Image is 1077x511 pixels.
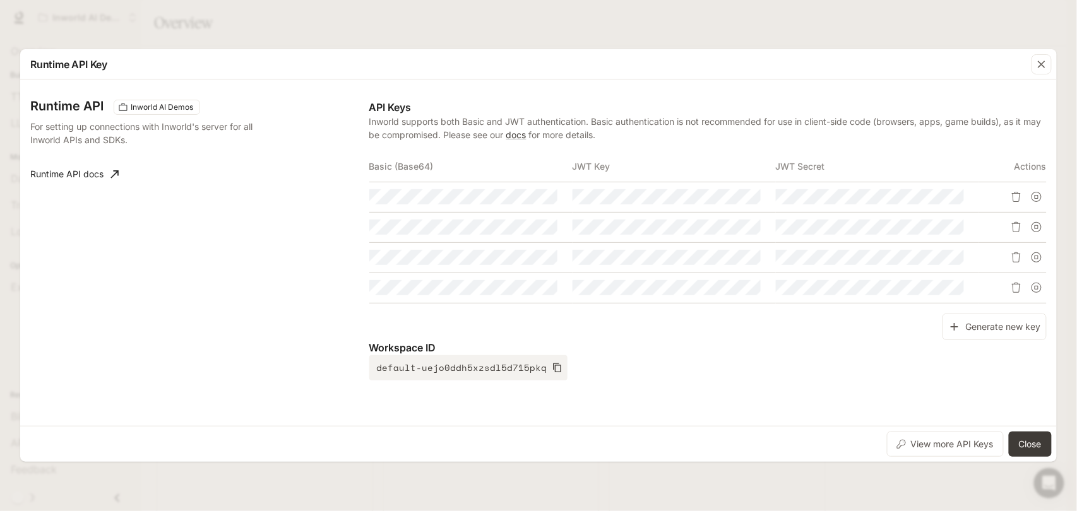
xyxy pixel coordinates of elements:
[1026,278,1047,298] button: Suspend API key
[943,314,1047,341] button: Generate new key
[1009,432,1052,457] button: Close
[369,100,1047,115] p: API Keys
[1006,278,1026,298] button: Delete API key
[979,151,1047,182] th: Actions
[369,151,573,182] th: Basic (Base64)
[114,100,200,115] div: These keys will apply to your current workspace only
[369,340,1047,355] p: Workspace ID
[1006,187,1026,207] button: Delete API key
[1006,247,1026,267] button: Delete API key
[30,57,107,72] p: Runtime API Key
[1006,217,1026,237] button: Delete API key
[30,100,104,112] h3: Runtime API
[1026,217,1047,237] button: Suspend API key
[1026,247,1047,267] button: Suspend API key
[369,355,568,380] button: default-uejo0ddh5xzsdl5d715pkq
[25,162,124,187] a: Runtime API docs
[126,102,198,113] span: Inworld AI Demos
[506,129,527,140] a: docs
[369,115,1047,141] p: Inworld supports both Basic and JWT authentication. Basic authentication is not recommended for u...
[30,120,277,146] p: For setting up connections with Inworld's server for all Inworld APIs and SDKs.
[1026,187,1047,207] button: Suspend API key
[573,151,776,182] th: JWT Key
[776,151,979,182] th: JWT Secret
[887,432,1004,457] button: View more API Keys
